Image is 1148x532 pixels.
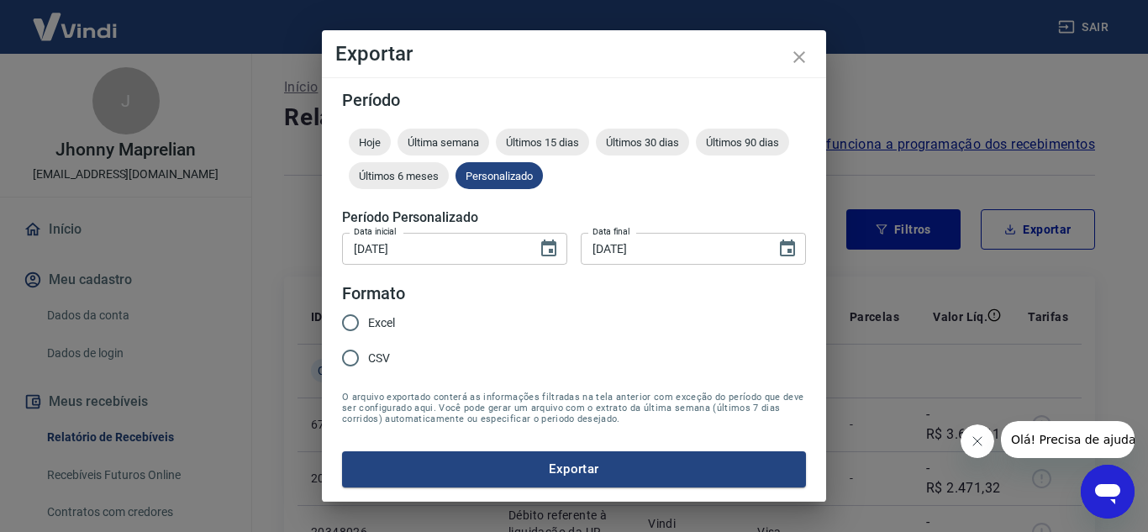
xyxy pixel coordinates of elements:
[961,424,994,458] iframe: Fechar mensagem
[779,37,819,77] button: close
[10,12,141,25] span: Olá! Precisa de ajuda?
[398,129,489,155] div: Última semana
[342,92,806,108] h5: Período
[456,162,543,189] div: Personalizado
[456,170,543,182] span: Personalizado
[1081,465,1135,519] iframe: Botão para abrir a janela de mensagens
[581,233,764,264] input: DD/MM/YYYY
[342,392,806,424] span: O arquivo exportado conterá as informações filtradas na tela anterior com exceção do período que ...
[596,136,689,149] span: Últimos 30 dias
[342,282,405,306] legend: Formato
[398,136,489,149] span: Última semana
[349,162,449,189] div: Últimos 6 meses
[342,209,806,226] h5: Período Personalizado
[342,233,525,264] input: DD/MM/YYYY
[696,136,789,149] span: Últimos 90 dias
[771,232,804,266] button: Choose date, selected date is 20 de ago de 2025
[349,129,391,155] div: Hoje
[532,232,566,266] button: Choose date, selected date is 4 de ago de 2025
[354,225,397,238] label: Data inicial
[349,136,391,149] span: Hoje
[342,451,806,487] button: Exportar
[335,44,813,64] h4: Exportar
[1001,421,1135,458] iframe: Mensagem da empresa
[696,129,789,155] div: Últimos 90 dias
[592,225,630,238] label: Data final
[496,136,589,149] span: Últimos 15 dias
[596,129,689,155] div: Últimos 30 dias
[368,350,390,367] span: CSV
[349,170,449,182] span: Últimos 6 meses
[368,314,395,332] span: Excel
[496,129,589,155] div: Últimos 15 dias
